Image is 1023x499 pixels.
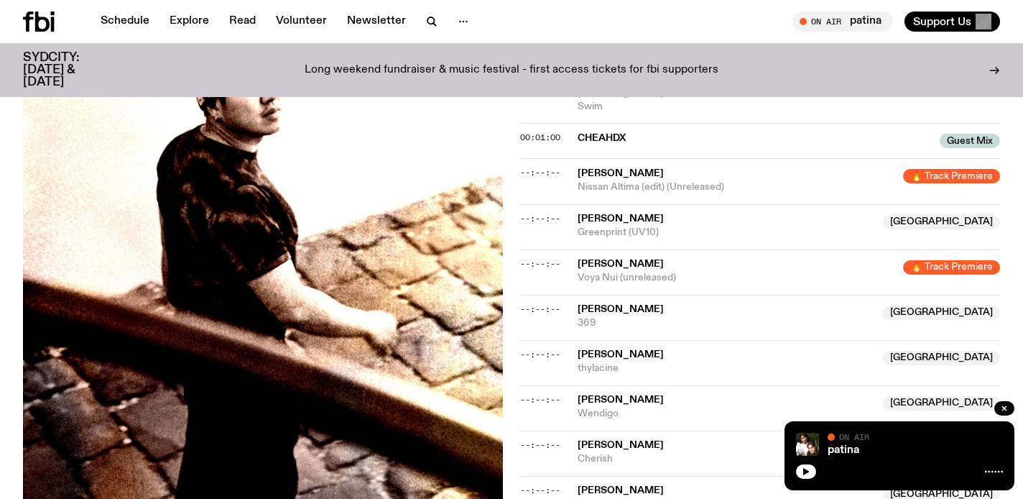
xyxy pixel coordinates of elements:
span: [PERSON_NAME] [578,259,664,269]
span: 🔥 Track Premiere [903,169,1000,183]
span: [PERSON_NAME] [578,88,664,98]
span: [PERSON_NAME] [578,395,664,405]
span: CHEAHDX [578,132,931,145]
span: 369 [578,316,874,330]
span: Swim [578,100,1000,114]
button: Support Us [904,12,1000,32]
a: patina [828,444,859,456]
span: [GEOGRAPHIC_DATA] [883,351,1000,365]
a: Volunteer [267,12,335,32]
span: Support Us [913,15,971,28]
span: 🔥 Track Premiere [903,260,1000,275]
span: [PERSON_NAME] [578,214,664,224]
a: Read [221,12,264,32]
h3: SYDCITY: [DATE] & [DATE] [23,52,115,88]
span: thylacine [578,362,874,375]
span: --:--:-- [520,258,560,270]
button: On Airpatina [792,12,893,32]
span: --:--:-- [520,439,560,451]
span: Greenprint (UV10) [578,226,874,239]
a: Newsletter [338,12,415,32]
span: Nissan Altima (edit) (Unreleased) [578,180,894,194]
span: On Air [839,432,869,441]
span: [PERSON_NAME] [578,304,664,314]
span: [GEOGRAPHIC_DATA] [883,396,1000,411]
span: [PERSON_NAME] [578,440,664,450]
p: Long weekend fundraiser & music festival - first access tickets for fbi supporters [305,64,718,77]
a: Explore [161,12,218,32]
span: --:--:-- [520,394,560,406]
span: Cherish [578,452,874,466]
span: [PERSON_NAME] [578,349,664,360]
span: Guest Mix [940,134,1000,148]
span: --:--:-- [520,303,560,315]
span: Wendigo [578,407,874,421]
span: [PERSON_NAME] [578,485,664,495]
span: Voya Nui (unreleased) [578,271,894,285]
button: 00:01:00 [520,134,560,142]
a: Schedule [92,12,158,32]
span: [GEOGRAPHIC_DATA] [883,215,1000,229]
span: --:--:-- [520,349,560,360]
span: [GEOGRAPHIC_DATA] [883,306,1000,320]
span: --:--:-- [520,213,560,224]
span: --:--:-- [520,167,560,178]
span: [PERSON_NAME] [578,168,664,178]
span: --:--:-- [520,485,560,496]
span: 00:01:00 [520,132,560,143]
